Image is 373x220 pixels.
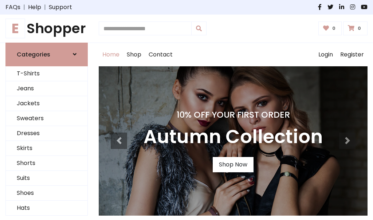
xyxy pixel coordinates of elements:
[123,43,145,66] a: Shop
[5,19,25,38] span: E
[6,81,87,96] a: Jeans
[5,20,88,37] h1: Shopper
[17,51,50,58] h6: Categories
[6,66,87,81] a: T-Shirts
[356,25,363,32] span: 0
[6,141,87,156] a: Skirts
[144,126,323,148] h3: Autumn Collection
[145,43,176,66] a: Contact
[337,43,368,66] a: Register
[49,3,72,12] a: Support
[41,3,49,12] span: |
[5,3,20,12] a: FAQs
[144,110,323,120] h4: 10% Off Your First Order
[20,3,28,12] span: |
[6,171,87,186] a: Suits
[6,156,87,171] a: Shorts
[5,20,88,37] a: EShopper
[28,3,41,12] a: Help
[213,157,254,172] a: Shop Now
[6,126,87,141] a: Dresses
[99,43,123,66] a: Home
[343,21,368,35] a: 0
[6,96,87,111] a: Jackets
[318,21,342,35] a: 0
[6,186,87,201] a: Shoes
[330,25,337,32] span: 0
[6,201,87,216] a: Hats
[6,111,87,126] a: Sweaters
[315,43,337,66] a: Login
[5,43,88,66] a: Categories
